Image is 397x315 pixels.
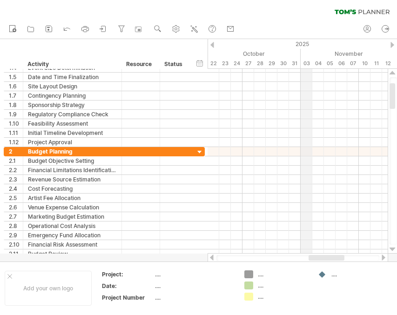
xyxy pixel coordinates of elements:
div: Emergency Fund Allocation [28,231,117,240]
div: 2.4 [9,184,23,193]
div: Thursday, 23 October 2025 [219,59,231,68]
div: .... [258,293,309,301]
div: 2.6 [9,203,23,212]
div: 2.3 [9,175,23,184]
div: .... [258,270,309,278]
div: .... [155,270,233,278]
div: Tuesday, 4 November 2025 [312,59,324,68]
div: Project Approval [28,138,117,147]
div: Monday, 27 October 2025 [242,59,254,68]
div: Resource [126,60,155,69]
div: Operational Cost Analysis [28,221,117,230]
div: 1.10 [9,119,23,128]
div: 1.8 [9,101,23,109]
div: 1.7 [9,91,23,100]
div: 1.5 [9,73,23,81]
div: .... [331,270,382,278]
div: Initial Timeline Development [28,128,117,137]
div: Wednesday, 22 October 2025 [208,59,219,68]
div: Revenue Source Estimation [28,175,117,184]
div: 1.6 [9,82,23,91]
div: Financial Risk Assessment [28,240,117,249]
div: 2.9 [9,231,23,240]
div: Sponsorship Strategy [28,101,117,109]
div: 2.10 [9,240,23,249]
div: Friday, 7 November 2025 [347,59,359,68]
div: Monday, 10 November 2025 [359,59,370,68]
div: Artist Fee Allocation [28,194,117,202]
div: Financial Limitations Identification [28,166,117,174]
div: Thursday, 30 October 2025 [277,59,289,68]
div: 1.9 [9,110,23,119]
div: .... [155,282,233,290]
div: Feasibility Assessment [28,119,117,128]
div: Cost Forecasting [28,184,117,193]
div: Friday, 24 October 2025 [231,59,242,68]
div: 2 [9,147,23,156]
div: Budget Objective Setting [28,156,117,165]
div: Site Layout Design [28,82,117,91]
div: Venue Expense Calculation [28,203,117,212]
div: Date: [102,282,153,290]
div: 2.7 [9,212,23,221]
div: Project: [102,270,153,278]
div: .... [155,294,233,302]
div: 2.2 [9,166,23,174]
div: Tuesday, 11 November 2025 [370,59,382,68]
div: Budget Review [28,249,117,258]
div: Monday, 3 November 2025 [301,59,312,68]
div: Contingency Planning [28,91,117,100]
div: Friday, 31 October 2025 [289,59,301,68]
div: Date and Time Finalization [28,73,117,81]
div: Marketing Budget Estimation [28,212,117,221]
div: .... [258,281,309,289]
div: Activity [27,60,116,69]
div: Regulatory Compliance Check [28,110,117,119]
div: 2.5 [9,194,23,202]
div: Add your own logo [5,271,92,306]
div: Wednesday, 5 November 2025 [324,59,336,68]
div: Wednesday, 29 October 2025 [266,59,277,68]
div: 2.1 [9,156,23,165]
div: Budget Planning [28,147,117,156]
div: 2.8 [9,221,23,230]
div: Wednesday, 12 November 2025 [382,59,394,68]
div: Status [164,60,185,69]
div: 1.12 [9,138,23,147]
div: Project Number [102,294,153,302]
div: 1.11 [9,128,23,137]
div: Thursday, 6 November 2025 [336,59,347,68]
div: Tuesday, 28 October 2025 [254,59,266,68]
div: 2.11 [9,249,23,258]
